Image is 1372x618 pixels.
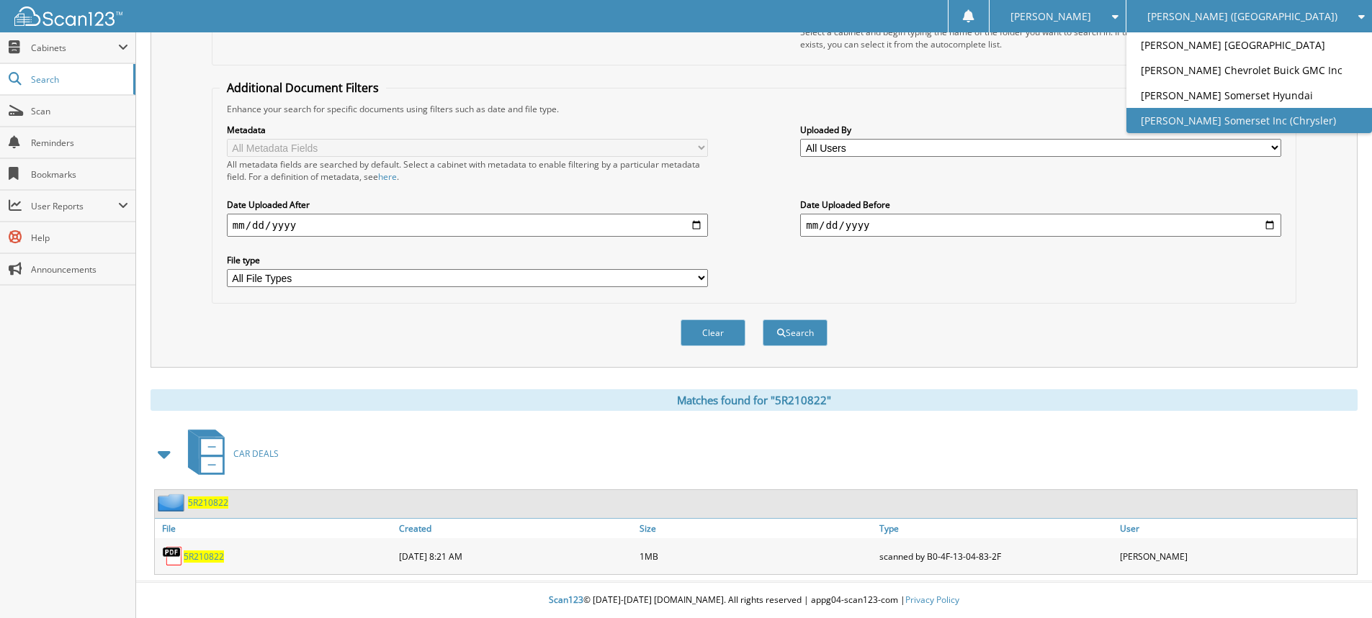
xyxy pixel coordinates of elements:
span: Scan123 [549,594,583,606]
a: Created [395,519,636,538]
span: [PERSON_NAME] [1010,12,1091,21]
span: Search [31,73,126,86]
label: Date Uploaded Before [800,199,1281,211]
label: File type [227,254,708,266]
div: 1MB [636,542,876,571]
button: Search [763,319,828,346]
a: [PERSON_NAME] Somerset Hyundai [1126,83,1372,108]
div: scanned by B0-4F-13-04-83-2F [876,542,1116,571]
div: [PERSON_NAME] [1116,542,1357,571]
iframe: Chat Widget [1300,549,1372,618]
span: [PERSON_NAME] ([GEOGRAPHIC_DATA]) [1147,12,1337,21]
img: PDF.png [162,545,184,567]
a: 5R210822 [188,496,228,509]
span: Reminders [31,137,128,149]
span: CAR DEALS [233,447,279,460]
span: Cabinets [31,42,118,54]
div: All metadata fields are searched by default. Select a cabinet with metadata to enable filtering b... [227,158,708,183]
a: [PERSON_NAME] Chevrolet Buick GMC Inc [1126,58,1372,83]
div: [DATE] 8:21 AM [395,542,636,571]
span: Bookmarks [31,168,128,181]
label: Date Uploaded After [227,199,708,211]
button: Clear [681,319,745,346]
a: Privacy Policy [905,594,959,606]
div: Select a cabinet and begin typing the name of the folder you want to search in. If the name match... [800,26,1281,50]
a: Size [636,519,876,538]
a: CAR DEALS [179,425,279,482]
span: Announcements [31,263,128,276]
span: Scan [31,105,128,117]
div: Matches found for "5R210822" [151,389,1358,411]
div: © [DATE]-[DATE] [DOMAIN_NAME]. All rights reserved | appg04-scan123-com | [136,583,1372,618]
img: scan123-logo-white.svg [14,6,122,26]
img: folder2.png [158,494,188,512]
legend: Additional Document Filters [220,80,386,96]
a: 5R210822 [184,550,224,563]
a: [PERSON_NAME] Somerset Inc (Chrysler) [1126,108,1372,133]
a: File [155,519,395,538]
label: Metadata [227,124,708,136]
label: Uploaded By [800,124,1281,136]
input: start [227,214,708,237]
a: [PERSON_NAME] [GEOGRAPHIC_DATA] [1126,32,1372,58]
span: Help [31,232,128,244]
a: Type [876,519,1116,538]
a: here [378,171,397,183]
a: User [1116,519,1357,538]
span: User Reports [31,200,118,212]
input: end [800,214,1281,237]
div: Enhance your search for specific documents using filters such as date and file type. [220,103,1288,115]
